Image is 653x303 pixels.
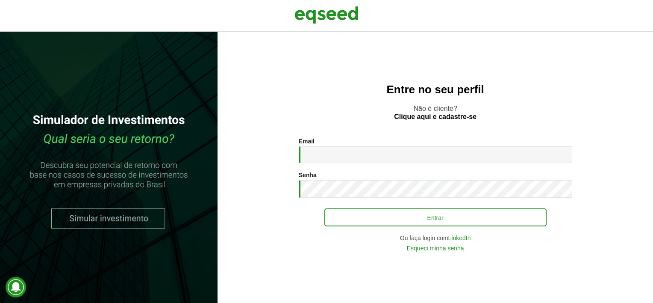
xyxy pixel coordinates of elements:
[299,235,572,241] div: Ou faça login com
[299,138,315,144] label: Email
[394,113,477,120] a: Clique aqui e cadastre-se
[448,235,471,241] a: LinkedIn
[407,245,464,251] a: Esqueci minha senha
[324,208,547,226] button: Entrar
[235,104,636,121] p: Não é cliente?
[294,4,359,26] img: EqSeed Logo
[299,172,317,178] label: Senha
[235,83,636,96] h2: Entre no seu perfil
